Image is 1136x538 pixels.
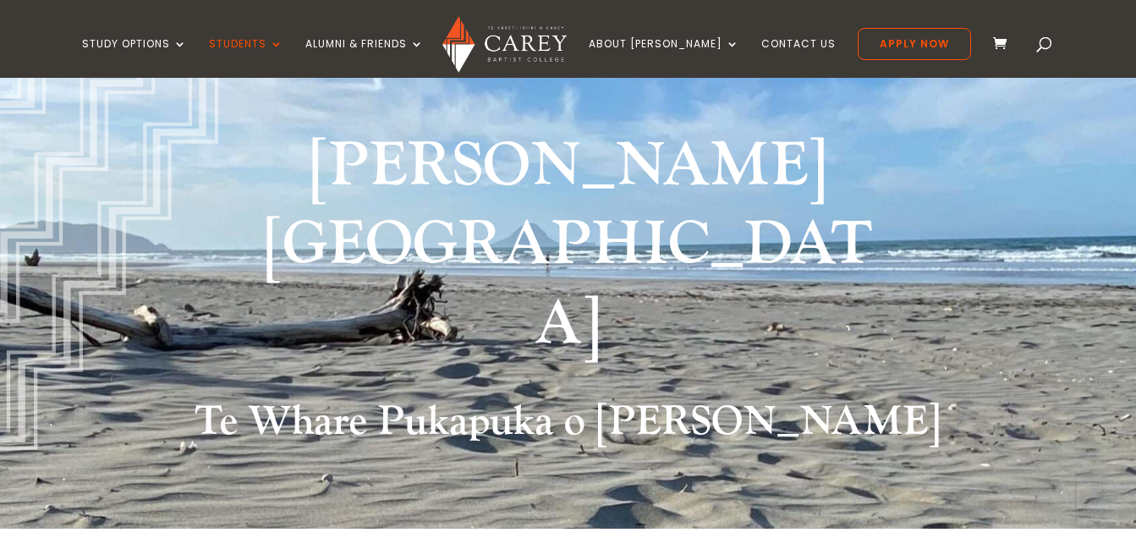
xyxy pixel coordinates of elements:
[305,38,424,78] a: Alumni & Friends
[761,38,836,78] a: Contact Us
[113,398,1022,455] h2: Te Whare Pukapuka o [PERSON_NAME]
[589,38,739,78] a: About [PERSON_NAME]
[209,38,283,78] a: Students
[250,127,885,373] h1: [PERSON_NAME][GEOGRAPHIC_DATA]
[82,38,187,78] a: Study Options
[858,28,971,60] a: Apply Now
[442,16,567,73] img: Carey Baptist College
